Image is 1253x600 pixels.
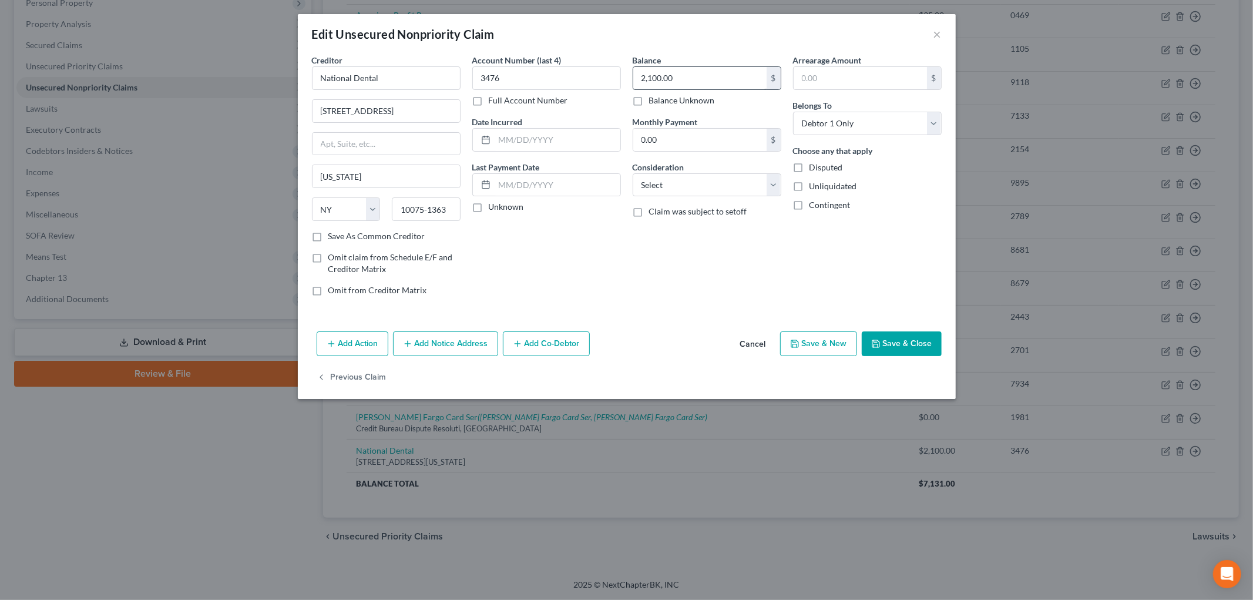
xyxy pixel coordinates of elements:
label: Last Payment Date [472,161,540,173]
div: $ [927,67,941,89]
input: MM/DD/YYYY [495,174,620,196]
label: Arrearage Amount [793,54,862,66]
div: $ [767,129,781,151]
button: Cancel [731,333,775,356]
div: $ [767,67,781,89]
input: MM/DD/YYYY [495,129,620,151]
label: Balance [633,54,661,66]
label: Date Incurred [472,116,523,128]
div: Edit Unsecured Nonpriority Claim [312,26,495,42]
label: Choose any that apply [793,145,873,157]
label: Full Account Number [489,95,568,106]
span: Claim was subject to setoff [649,206,747,216]
label: Balance Unknown [649,95,715,106]
span: Belongs To [793,100,832,110]
input: Search creditor by name... [312,66,461,90]
button: Save & New [780,331,857,356]
span: Contingent [809,200,851,210]
input: Enter address... [313,100,460,122]
label: Monthly Payment [633,116,698,128]
button: Previous Claim [317,366,387,390]
label: Save As Common Creditor [328,230,425,242]
span: Disputed [809,162,843,172]
input: Enter city... [313,165,460,187]
button: Add Notice Address [393,331,498,356]
input: 0.00 [633,129,767,151]
label: Unknown [489,201,524,213]
label: Account Number (last 4) [472,54,562,66]
button: Save & Close [862,331,942,356]
button: × [933,27,942,41]
span: Omit claim from Schedule E/F and Creditor Matrix [328,252,453,274]
label: Consideration [633,161,684,173]
button: Add Action [317,331,388,356]
input: 0.00 [633,67,767,89]
input: XXXX [472,66,621,90]
input: Apt, Suite, etc... [313,133,460,155]
input: Enter zip... [392,197,461,221]
span: Omit from Creditor Matrix [328,285,427,295]
button: Add Co-Debtor [503,331,590,356]
input: 0.00 [794,67,927,89]
div: Open Intercom Messenger [1213,560,1241,588]
span: Unliquidated [809,181,857,191]
span: Creditor [312,55,343,65]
